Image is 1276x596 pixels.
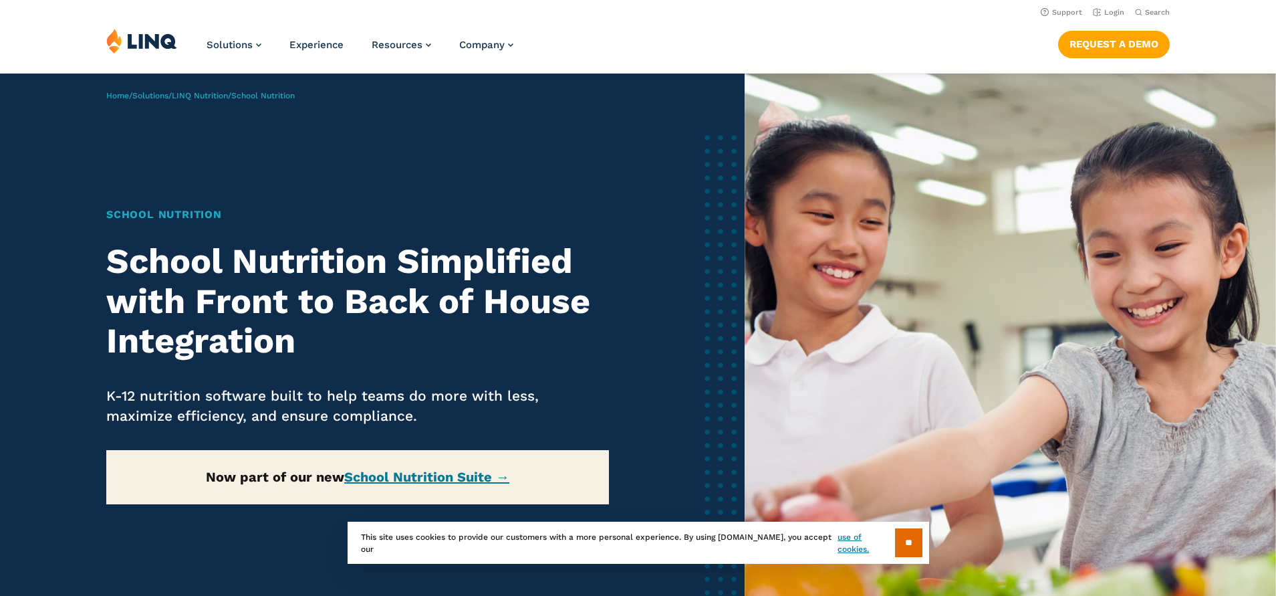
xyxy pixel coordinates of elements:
a: School Nutrition Suite → [344,469,509,485]
span: / / / [106,91,295,100]
h1: School Nutrition [106,207,609,223]
button: Open Search Bar [1135,7,1170,17]
span: Search [1145,8,1170,17]
p: K-12 nutrition software built to help teams do more with less, maximize efficiency, and ensure co... [106,386,609,426]
a: use of cookies. [838,531,894,555]
div: This site uses cookies to provide our customers with a more personal experience. By using [DOMAIN... [348,522,929,564]
img: LINQ | K‑12 Software [106,28,177,54]
a: Solutions [132,91,168,100]
a: Experience [289,39,344,51]
span: School Nutrition [231,91,295,100]
span: Resources [372,39,422,51]
a: Home [106,91,129,100]
a: Company [459,39,513,51]
span: Solutions [207,39,253,51]
a: Support [1041,8,1082,17]
h2: School Nutrition Simplified with Front to Back of House Integration [106,241,609,361]
a: Login [1093,8,1124,17]
nav: Button Navigation [1058,28,1170,58]
a: Solutions [207,39,261,51]
strong: Now part of our new [206,469,509,485]
a: Request a Demo [1058,31,1170,58]
a: Resources [372,39,431,51]
a: LINQ Nutrition [172,91,228,100]
nav: Primary Navigation [207,28,513,72]
span: Company [459,39,505,51]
